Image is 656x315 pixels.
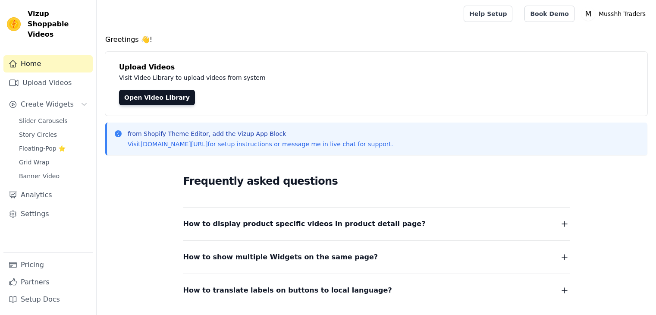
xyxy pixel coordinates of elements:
[14,129,93,141] a: Story Circles
[19,172,60,180] span: Banner Video
[183,251,570,263] button: How to show multiple Widgets on the same page?
[3,274,93,291] a: Partners
[3,74,93,91] a: Upload Videos
[183,284,392,296] span: How to translate labels on buttons to local language?
[183,284,570,296] button: How to translate labels on buttons to local language?
[21,99,74,110] span: Create Widgets
[14,142,93,154] a: Floating-Pop ⭐
[19,144,66,153] span: Floating-Pop ⭐
[3,186,93,204] a: Analytics
[183,251,378,263] span: How to show multiple Widgets on the same page?
[3,205,93,223] a: Settings
[28,9,89,40] span: Vizup Shoppable Videos
[524,6,574,22] a: Book Demo
[128,140,393,148] p: Visit for setup instructions or message me in live chat for support.
[183,173,570,190] h2: Frequently asked questions
[14,156,93,168] a: Grid Wrap
[14,170,93,182] a: Banner Video
[128,129,393,138] p: from Shopify Theme Editor, add the Vizup App Block
[19,130,57,139] span: Story Circles
[585,9,591,18] text: M
[119,72,505,83] p: Visit Video Library to upload videos from system
[3,256,93,274] a: Pricing
[581,6,649,22] button: M Musshh Traders
[3,55,93,72] a: Home
[595,6,649,22] p: Musshh Traders
[183,218,426,230] span: How to display product specific videos in product detail page?
[7,17,21,31] img: Vizup
[183,218,570,230] button: How to display product specific videos in product detail page?
[105,35,647,45] h4: Greetings 👋!
[119,62,634,72] h4: Upload Videos
[3,96,93,113] button: Create Widgets
[141,141,208,148] a: [DOMAIN_NAME][URL]
[19,158,49,167] span: Grid Wrap
[14,115,93,127] a: Slider Carousels
[19,117,68,125] span: Slider Carousels
[3,291,93,308] a: Setup Docs
[119,90,195,105] a: Open Video Library
[464,6,512,22] a: Help Setup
